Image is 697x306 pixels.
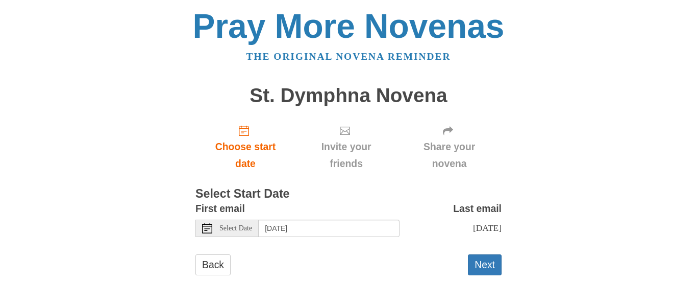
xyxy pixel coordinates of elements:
a: Choose start date [195,116,295,177]
label: Last email [453,200,502,217]
span: Invite your friends [306,138,387,172]
button: Next [468,254,502,275]
h1: St. Dymphna Novena [195,85,502,107]
div: Click "Next" to confirm your start date first. [295,116,397,177]
a: Back [195,254,231,275]
span: [DATE] [473,223,502,233]
a: The original novena reminder [246,51,451,62]
div: Click "Next" to confirm your start date first. [397,116,502,177]
span: Choose start date [206,138,285,172]
h3: Select Start Date [195,187,502,201]
span: Share your novena [407,138,491,172]
span: Select Date [219,225,252,232]
a: Pray More Novenas [193,7,505,45]
label: First email [195,200,245,217]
